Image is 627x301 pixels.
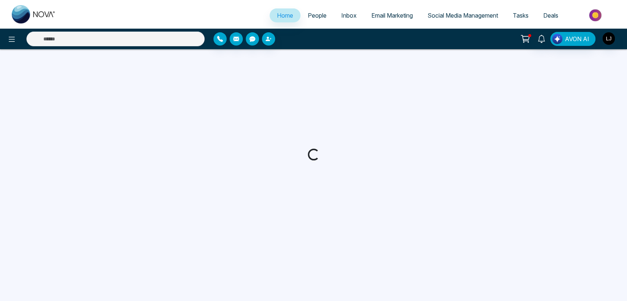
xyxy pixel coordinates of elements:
[277,12,293,19] span: Home
[505,8,536,22] a: Tasks
[364,8,420,22] a: Email Marketing
[420,8,505,22] a: Social Media Management
[12,5,56,23] img: Nova CRM Logo
[602,32,615,45] img: User Avatar
[550,32,595,46] button: AVON AI
[569,7,623,23] img: Market-place.gif
[428,12,498,19] span: Social Media Management
[341,12,357,19] span: Inbox
[308,12,327,19] span: People
[536,8,566,22] a: Deals
[270,8,300,22] a: Home
[334,8,364,22] a: Inbox
[552,34,562,44] img: Lead Flow
[513,12,529,19] span: Tasks
[543,12,558,19] span: Deals
[300,8,334,22] a: People
[565,35,589,43] span: AVON AI
[371,12,413,19] span: Email Marketing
